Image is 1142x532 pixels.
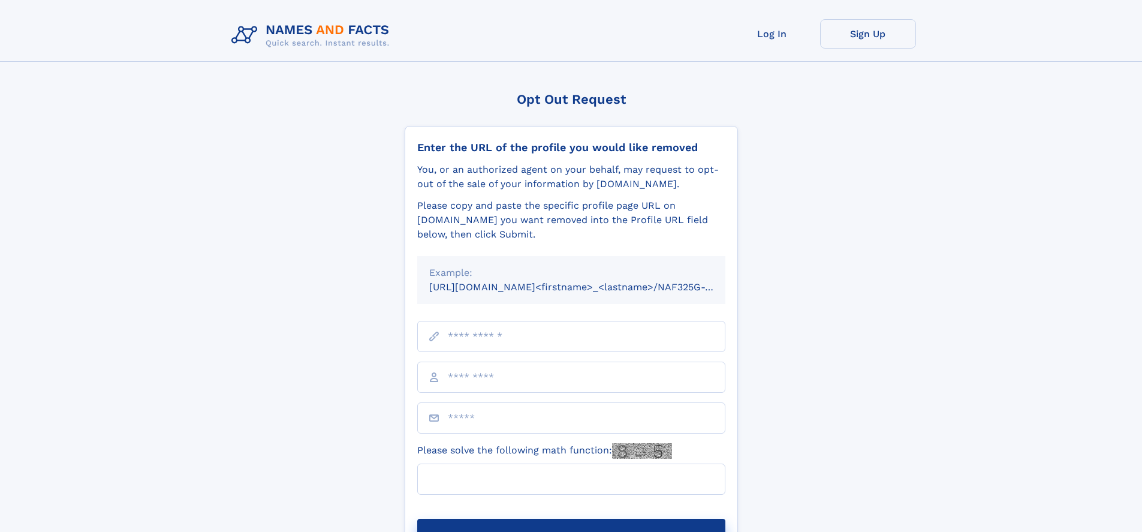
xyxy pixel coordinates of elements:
[417,163,725,191] div: You, or an authorized agent on your behalf, may request to opt-out of the sale of your informatio...
[417,199,725,242] div: Please copy and paste the specific profile page URL on [DOMAIN_NAME] you want removed into the Pr...
[227,19,399,52] img: Logo Names and Facts
[724,19,820,49] a: Log In
[820,19,916,49] a: Sign Up
[417,141,725,154] div: Enter the URL of the profile you would like removed
[417,443,672,459] label: Please solve the following math function:
[429,281,748,293] small: [URL][DOMAIN_NAME]<firstname>_<lastname>/NAF325G-xxxxxxxx
[429,266,713,280] div: Example:
[405,92,738,107] div: Opt Out Request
